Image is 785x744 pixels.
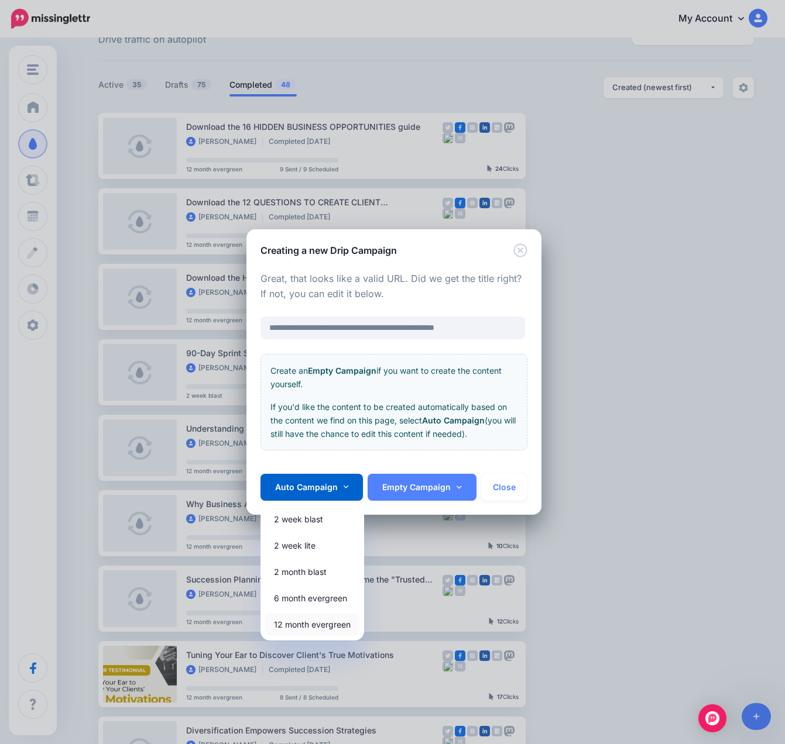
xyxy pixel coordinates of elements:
b: Auto Campaign [422,415,485,425]
p: If you'd like the content to be created automatically based on the content we find on this page, ... [270,400,518,440]
a: 6 month evergreen [265,587,359,609]
a: 2 week lite [265,534,359,557]
div: Open Intercom Messenger [698,704,726,732]
button: Close [481,474,527,501]
a: 12 month evergreen [265,613,359,636]
a: 2 month blast [265,560,359,583]
a: 2 week blast [265,508,359,531]
p: Great, that looks like a valid URL. Did we get the title right? If not, you can edit it below. [260,271,528,302]
a: Auto Campaign [260,474,364,501]
a: Empty Campaign [368,474,477,501]
b: Empty Campaign [308,366,376,376]
h5: Creating a new Drip Campaign [260,243,397,257]
button: Close [513,243,527,258]
p: Create an if you want to create the content yourself. [270,364,518,391]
